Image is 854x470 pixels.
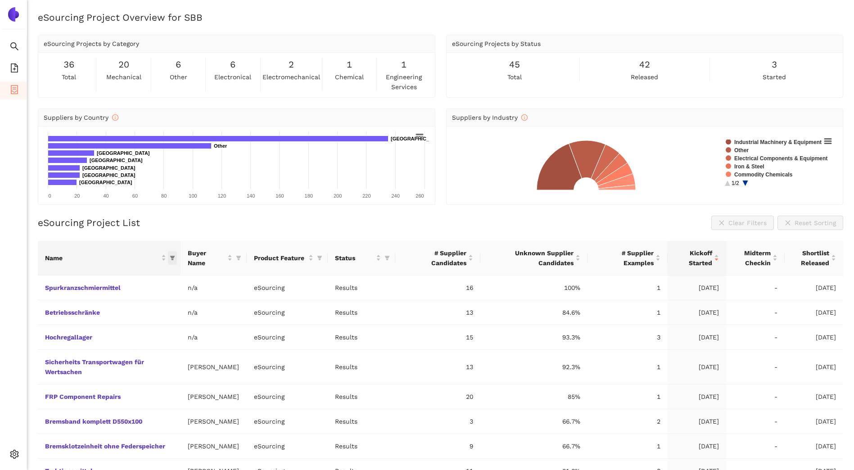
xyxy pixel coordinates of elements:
[188,248,226,268] span: Buyer Name
[181,409,247,434] td: [PERSON_NAME]
[328,384,395,409] td: Results
[726,325,785,350] td: -
[763,72,786,82] span: started
[480,276,588,300] td: 100%
[726,276,785,300] td: -
[785,384,843,409] td: [DATE]
[38,11,843,24] h2: eSourcing Project Overview for SBB
[785,276,843,300] td: [DATE]
[726,350,785,384] td: -
[10,39,19,57] span: search
[45,253,159,263] span: Name
[90,158,143,163] text: [GEOGRAPHIC_DATA]
[347,58,352,72] span: 1
[82,165,136,171] text: [GEOGRAPHIC_DATA]
[785,350,843,384] td: [DATE]
[392,193,400,199] text: 240
[726,241,785,276] th: this column's title is Midterm Checkin,this column is sortable
[289,58,294,72] span: 2
[328,325,395,350] td: Results
[401,58,407,72] span: 1
[379,72,429,92] span: engineering services
[785,300,843,325] td: [DATE]
[97,150,150,156] text: [GEOGRAPHIC_DATA]
[262,72,320,82] span: electromechanical
[668,384,726,409] td: [DATE]
[62,72,76,82] span: total
[63,58,74,72] span: 36
[6,7,21,22] img: Logo
[521,114,528,121] span: info-circle
[785,241,843,276] th: this column's title is Shortlist Released,this column is sortable
[247,434,328,459] td: eSourcing
[247,300,328,325] td: eSourcing
[480,241,588,276] th: this column's title is Unknown Supplier Candidates,this column is sortable
[675,248,712,268] span: Kickoff Started
[639,58,650,72] span: 42
[391,136,444,141] text: [GEOGRAPHIC_DATA]
[395,325,480,350] td: 15
[587,325,668,350] td: 3
[218,193,226,199] text: 120
[785,325,843,350] td: [DATE]
[38,216,140,229] h2: eSourcing Project List
[480,300,588,325] td: 84.6%
[10,82,19,100] span: container
[335,72,364,82] span: chemical
[480,384,588,409] td: 85%
[315,251,324,265] span: filter
[214,143,227,149] text: Other
[726,409,785,434] td: -
[362,193,371,199] text: 220
[181,434,247,459] td: [PERSON_NAME]
[328,350,395,384] td: Results
[668,434,726,459] td: [DATE]
[668,276,726,300] td: [DATE]
[170,255,175,261] span: filter
[384,255,390,261] span: filter
[176,58,181,72] span: 6
[480,325,588,350] td: 93.3%
[170,72,187,82] span: other
[48,193,51,199] text: 0
[230,58,235,72] span: 6
[44,114,118,121] span: Suppliers by Country
[587,300,668,325] td: 1
[395,384,480,409] td: 20
[247,384,328,409] td: eSourcing
[777,216,843,230] button: closeReset Sorting
[181,241,247,276] th: this column's title is Buyer Name,this column is sortable
[509,58,520,72] span: 45
[395,350,480,384] td: 13
[247,325,328,350] td: eSourcing
[734,139,822,145] text: Industrial Machinery & Equipment
[247,276,328,300] td: eSourcing
[668,409,726,434] td: [DATE]
[785,409,843,434] td: [DATE]
[452,40,541,47] span: eSourcing Projects by Status
[587,434,668,459] td: 1
[726,384,785,409] td: -
[395,434,480,459] td: 9
[734,163,764,170] text: Iron & Steel
[44,40,139,47] span: eSourcing Projects by Category
[732,180,739,186] text: 1/2
[82,172,136,178] text: [GEOGRAPHIC_DATA]
[452,114,528,121] span: Suppliers by Industry
[383,251,392,265] span: filter
[181,350,247,384] td: [PERSON_NAME]
[507,72,522,82] span: total
[181,300,247,325] td: n/a
[668,350,726,384] td: [DATE]
[328,409,395,434] td: Results
[305,193,313,199] text: 180
[118,58,129,72] span: 20
[10,60,19,78] span: file-add
[726,300,785,325] td: -
[480,409,588,434] td: 66.7%
[234,246,243,270] span: filter
[587,241,668,276] th: this column's title is # Supplier Examples,this column is sortable
[395,276,480,300] td: 16
[587,276,668,300] td: 1
[328,300,395,325] td: Results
